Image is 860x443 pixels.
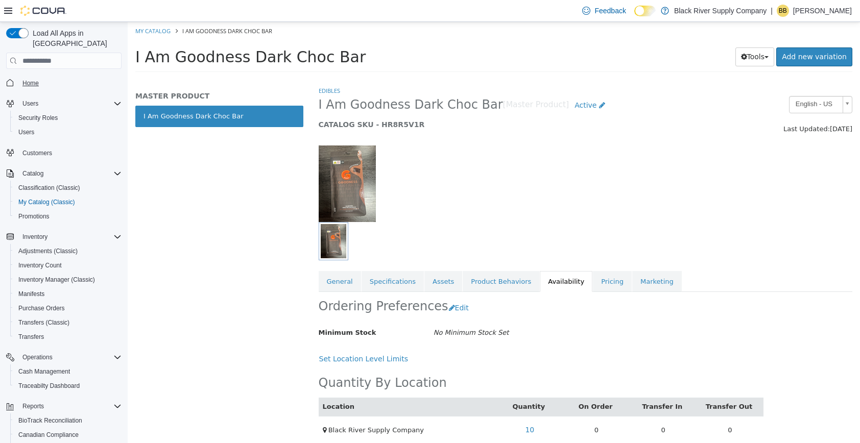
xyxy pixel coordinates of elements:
a: English - US [661,74,725,91]
span: Home [22,79,39,87]
span: Black River Supply Company [201,404,296,412]
span: Traceabilty Dashboard [18,382,80,390]
a: Edibles [191,65,212,72]
a: My Catalog [8,5,43,13]
a: Inventory Manager (Classic) [14,274,99,286]
button: Manifests [10,287,126,301]
a: Add new variation [649,26,725,44]
button: Inventory [18,231,52,243]
button: Traceabilty Dashboard [10,379,126,393]
a: Transfer Out [578,381,627,388]
button: Tools [608,26,647,44]
img: Cova [20,6,66,16]
span: [DATE] [702,103,725,111]
span: Cash Management [18,367,70,376]
p: Black River Supply Company [674,5,767,17]
a: Transfers [14,331,48,343]
a: Customers [18,147,56,159]
span: Cash Management [14,365,122,378]
a: BioTrack Reconciliation [14,414,86,427]
a: My Catalog (Classic) [14,196,79,208]
span: My Catalog (Classic) [18,198,75,206]
button: Security Roles [10,111,126,125]
span: Transfers [18,333,44,341]
span: Home [18,76,122,89]
button: Catalog [2,166,126,181]
h2: Quantity By Location [191,353,319,369]
button: Transfers (Classic) [10,315,126,330]
a: Home [18,77,43,89]
button: Edit [321,277,347,296]
h5: MASTER PRODUCT [8,69,176,79]
a: Product Behaviors [335,249,412,270]
span: Classification (Classic) [18,184,80,192]
a: Purchase Orders [14,302,69,314]
span: Reports [18,400,122,412]
button: Home [2,75,126,90]
button: Users [18,97,42,110]
span: BioTrack Reconciliation [18,416,82,425]
span: Operations [18,351,122,363]
div: Brandon Blount [777,5,789,17]
a: Manifests [14,288,49,300]
button: Cash Management [10,364,126,379]
span: I Am Goodness Dark Choc Bar [8,26,238,44]
a: Feedback [578,1,630,21]
span: Transfers (Classic) [14,316,122,329]
span: Minimum Stock [191,307,249,314]
span: Security Roles [14,112,122,124]
a: Classification (Classic) [14,182,84,194]
button: Catalog [18,167,47,180]
span: Canadian Compliance [14,429,122,441]
h2: Ordering Preferences [191,277,321,292]
span: Transfers (Classic) [18,318,69,327]
button: Inventory Manager (Classic) [10,273,126,287]
a: Canadian Compliance [14,429,83,441]
span: Users [22,100,38,108]
span: Manifests [14,288,122,300]
td: 0 [502,394,569,422]
span: Inventory Manager (Classic) [18,276,95,284]
a: 10 [392,399,412,417]
span: My Catalog (Classic) [14,196,122,208]
span: Canadian Compliance [18,431,79,439]
a: Marketing [505,249,554,270]
button: Users [10,125,126,139]
button: Transfers [10,330,126,344]
button: Promotions [10,209,126,224]
a: Transfer In [514,381,557,388]
span: Promotions [14,210,122,223]
span: Inventory [22,233,47,241]
span: Load All Apps in [GEOGRAPHIC_DATA] [29,28,122,48]
td: 0 [569,394,636,422]
span: Users [18,128,34,136]
h5: CATALOG SKU - HR8R5V1R [191,98,588,107]
a: Security Roles [14,112,62,124]
button: Users [2,96,126,111]
button: Location [195,380,229,390]
span: BB [779,5,787,17]
a: On Order [451,381,487,388]
span: Promotions [18,212,50,220]
span: Purchase Orders [18,304,65,312]
a: Traceabilty Dashboard [14,380,84,392]
button: Reports [2,399,126,413]
span: Purchase Orders [14,302,122,314]
button: Operations [2,350,126,364]
button: BioTrack Reconciliation [10,413,126,428]
a: Active [441,74,483,93]
span: Active [447,79,469,87]
span: BioTrack Reconciliation [14,414,122,427]
a: General [191,249,233,270]
span: Adjustments (Classic) [14,245,122,257]
span: Adjustments (Classic) [18,247,78,255]
td: 0 [436,394,503,422]
button: Operations [18,351,57,363]
span: Inventory Manager (Classic) [14,274,122,286]
button: Inventory [2,230,126,244]
span: Security Roles [18,114,58,122]
a: Inventory Count [14,259,66,272]
a: Quantity [385,381,420,388]
span: Transfers [14,331,122,343]
button: Set Location Level Limits [191,328,286,347]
